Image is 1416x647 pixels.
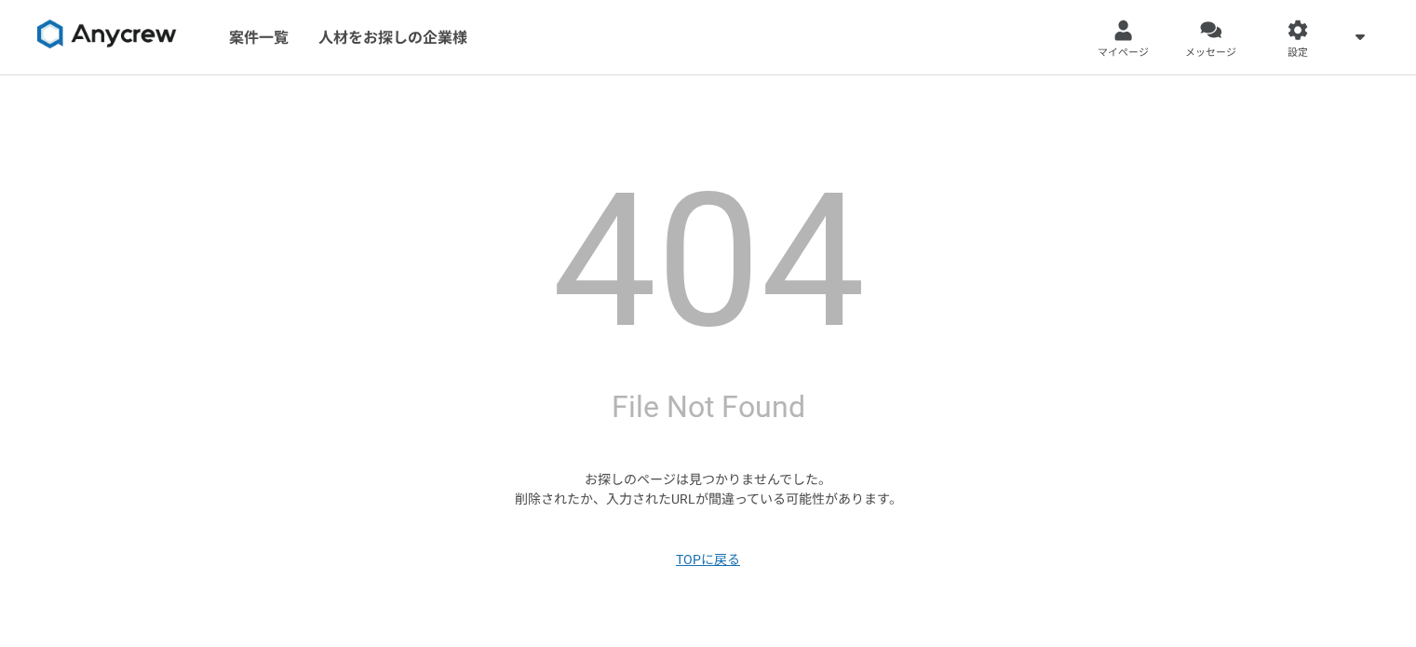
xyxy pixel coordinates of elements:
h2: File Not Found [612,384,805,429]
img: 8DqYSo04kwAAAAASUVORK5CYII= [37,20,177,49]
h1: 404 [552,168,865,355]
p: お探しのページは見つかりませんでした。 削除されたか、入力されたURLが間違っている可能性があります。 [515,470,902,509]
span: マイページ [1098,46,1149,61]
span: 設定 [1288,46,1308,61]
a: TOPに戻る [676,550,740,570]
span: メッセージ [1185,46,1236,61]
